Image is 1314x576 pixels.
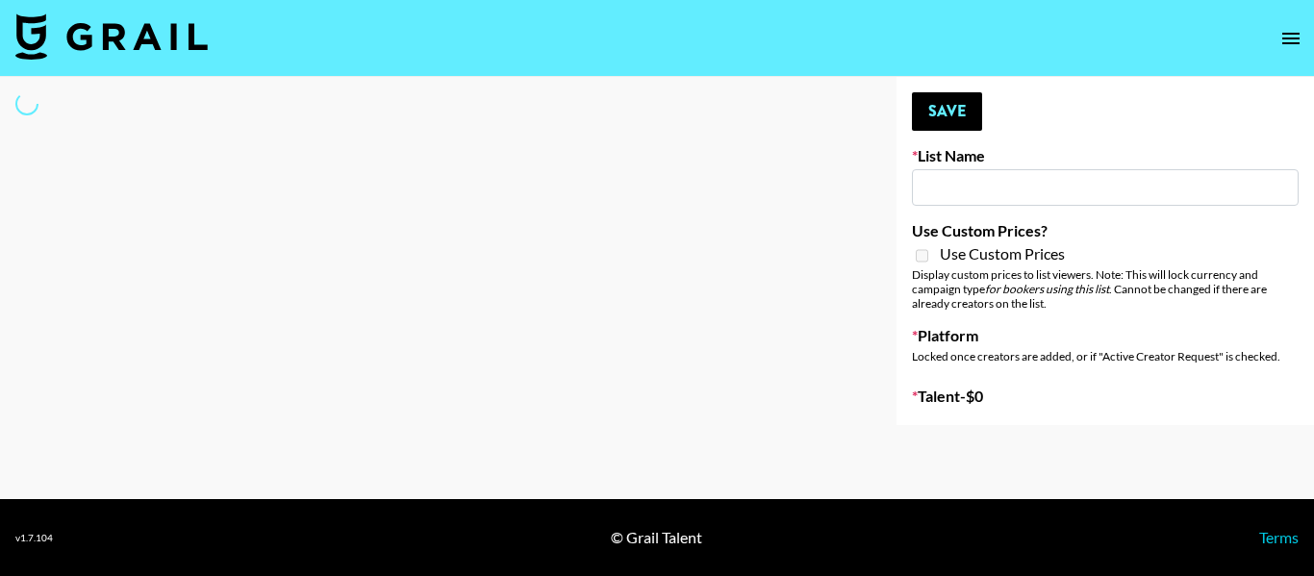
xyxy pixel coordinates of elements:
label: Platform [912,326,1299,345]
button: Save [912,92,982,131]
img: Grail Talent [15,13,208,60]
span: Use Custom Prices [940,244,1065,263]
label: Talent - $ 0 [912,387,1299,406]
label: Use Custom Prices? [912,221,1299,240]
div: v 1.7.104 [15,532,53,544]
a: Terms [1259,528,1299,546]
div: Display custom prices to list viewers. Note: This will lock currency and campaign type . Cannot b... [912,267,1299,311]
div: Locked once creators are added, or if "Active Creator Request" is checked. [912,349,1299,363]
div: © Grail Talent [611,528,702,547]
em: for bookers using this list [985,282,1109,296]
button: open drawer [1272,19,1310,58]
label: List Name [912,146,1299,165]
